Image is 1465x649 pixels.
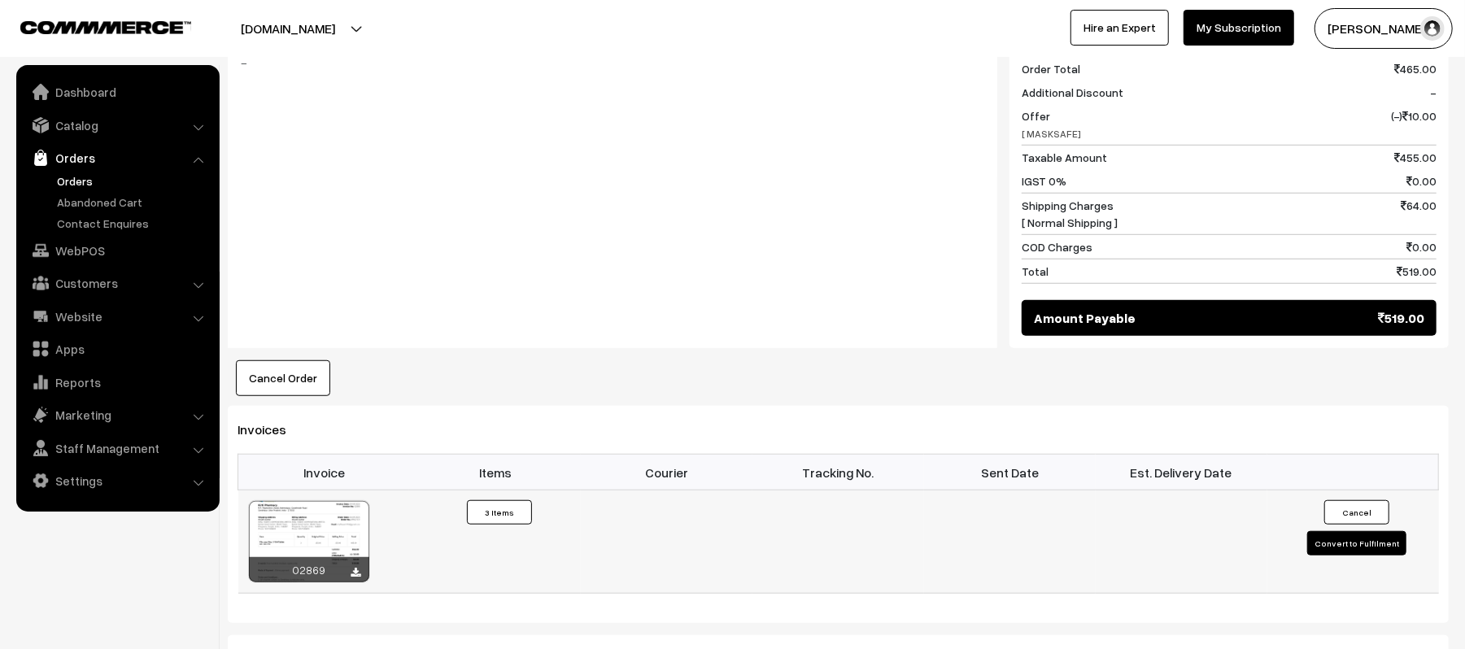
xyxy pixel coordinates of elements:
a: Dashboard [20,77,214,107]
span: Amount Payable [1034,308,1136,328]
th: Tracking No. [752,455,924,490]
span: 465.00 [1394,60,1437,77]
th: Invoice [238,455,410,490]
button: 3 Items [467,500,532,525]
span: COD Charges [1022,238,1092,255]
span: Offer [1022,107,1081,142]
a: Hire an Expert [1070,10,1169,46]
span: 455.00 [1394,149,1437,166]
span: Order Total [1022,60,1080,77]
span: (-) 10.00 [1391,107,1437,142]
span: 0.00 [1406,238,1437,255]
a: COMMMERCE [20,16,163,36]
span: [ MASKSAFE] [1022,128,1081,140]
a: Staff Management [20,433,214,463]
span: 64.00 [1401,197,1437,231]
th: Items [409,455,581,490]
button: [DOMAIN_NAME] [184,8,392,49]
button: Cancel Order [236,360,330,396]
a: Marketing [20,400,214,429]
button: [PERSON_NAME] [1315,8,1453,49]
a: Abandoned Cart [53,194,214,211]
a: My Subscription [1184,10,1294,46]
blockquote: - [240,53,985,72]
a: Catalog [20,111,214,140]
span: - [1430,84,1437,101]
a: WebPOS [20,236,214,265]
span: 519.00 [1378,308,1424,328]
th: Est. Delivery Date [1096,455,1267,490]
a: Orders [20,143,214,172]
img: user [1420,16,1445,41]
span: Shipping Charges [ Normal Shipping ] [1022,197,1118,231]
span: 519.00 [1397,263,1437,280]
span: Total [1022,263,1049,280]
a: Orders [53,172,214,189]
div: 02869 [249,557,369,582]
a: Contact Enquires [53,215,214,232]
span: 0.00 [1406,172,1437,189]
th: Courier [581,455,752,490]
button: Convert to Fulfilment [1307,531,1406,555]
img: COMMMERCE [20,21,191,33]
span: Taxable Amount [1022,149,1107,166]
th: Sent Date [924,455,1096,490]
a: Customers [20,268,214,298]
button: Cancel [1324,500,1389,525]
a: Apps [20,334,214,364]
span: Invoices [238,421,306,438]
a: Reports [20,368,214,397]
a: Website [20,302,214,331]
span: IGST 0% [1022,172,1066,189]
span: Additional Discount [1022,84,1123,101]
a: Settings [20,466,214,495]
